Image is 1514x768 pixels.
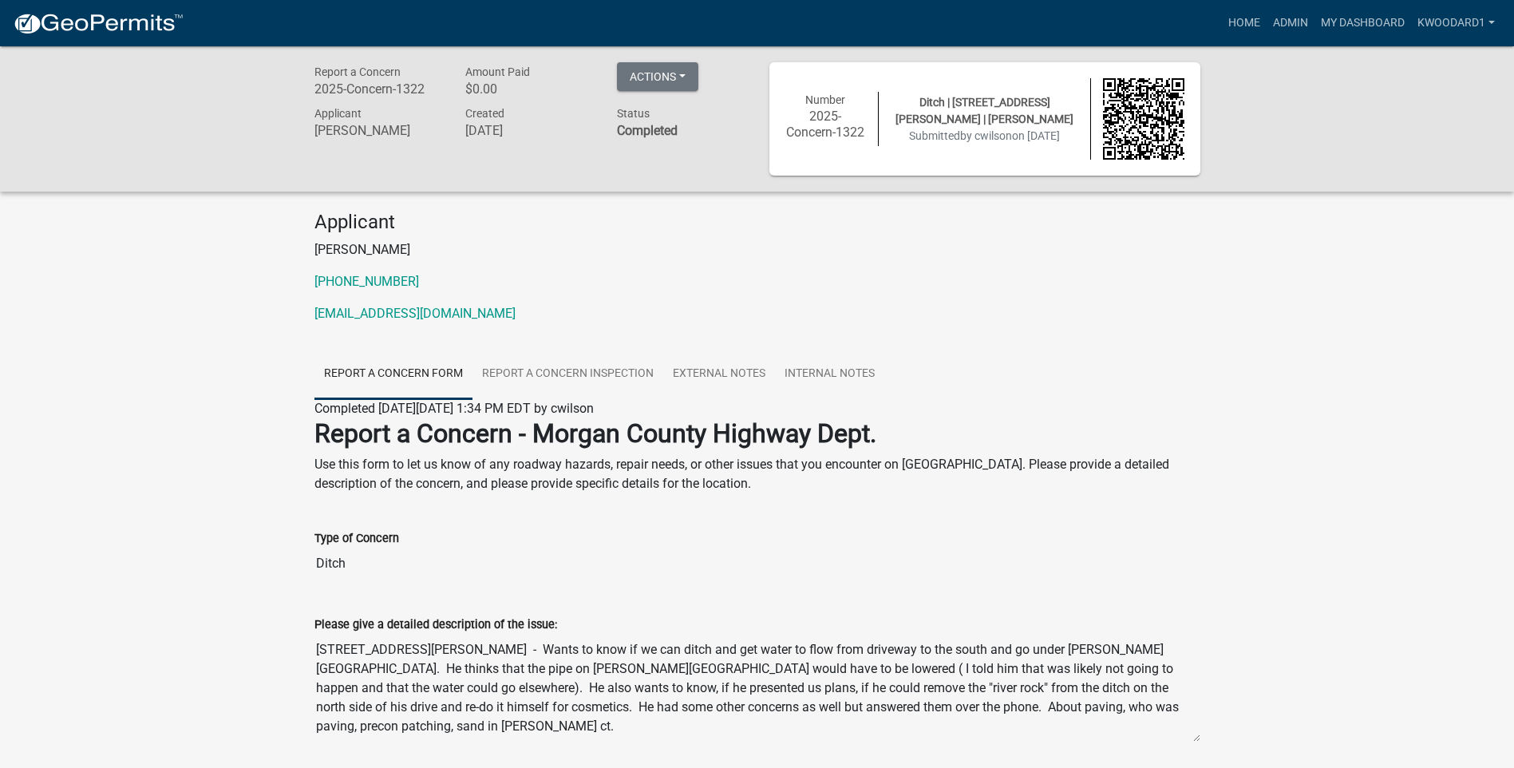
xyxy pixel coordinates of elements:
h4: Applicant [314,211,1200,234]
label: Please give a detailed description of the issue: [314,620,557,631]
a: Internal Notes [775,349,884,400]
a: Admin [1267,8,1314,38]
a: External Notes [663,349,775,400]
strong: Report a Concern - Morgan County Highway Dept. [314,418,876,449]
a: Home [1222,8,1267,38]
label: Type of Concern [314,533,399,544]
span: Created [465,107,504,120]
span: by cwilson [960,129,1012,142]
img: QR code [1103,78,1184,160]
a: Report A Concern Inspection [472,349,663,400]
p: Use this form to let us know of any roadway hazards, repair needs, or other issues that you encou... [314,455,1200,493]
a: kwoodard1 [1411,8,1501,38]
button: Actions [617,62,698,91]
a: Report A Concern Form [314,349,472,400]
a: [EMAIL_ADDRESS][DOMAIN_NAME] [314,306,516,321]
h6: [DATE] [465,123,593,138]
a: My Dashboard [1314,8,1411,38]
h6: [PERSON_NAME] [314,123,442,138]
a: [PHONE_NUMBER] [314,274,419,289]
span: Ditch | [STREET_ADDRESS][PERSON_NAME] | [PERSON_NAME] [895,96,1073,125]
span: Submitted on [DATE] [909,129,1060,142]
span: Applicant [314,107,362,120]
textarea: [STREET_ADDRESS][PERSON_NAME] - Wants to know if we can ditch and get water to flow from driveway... [314,634,1200,742]
span: Number [805,93,845,106]
span: Status [617,107,650,120]
h6: 2025-Concern-1322 [785,109,867,139]
p: [PERSON_NAME] [314,240,1200,259]
span: Completed [DATE][DATE] 1:34 PM EDT by cwilson [314,401,594,416]
h6: $0.00 [465,81,593,97]
h6: 2025-Concern-1322 [314,81,442,97]
strong: Completed [617,123,678,138]
span: Report a Concern [314,65,401,78]
span: Amount Paid [465,65,530,78]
